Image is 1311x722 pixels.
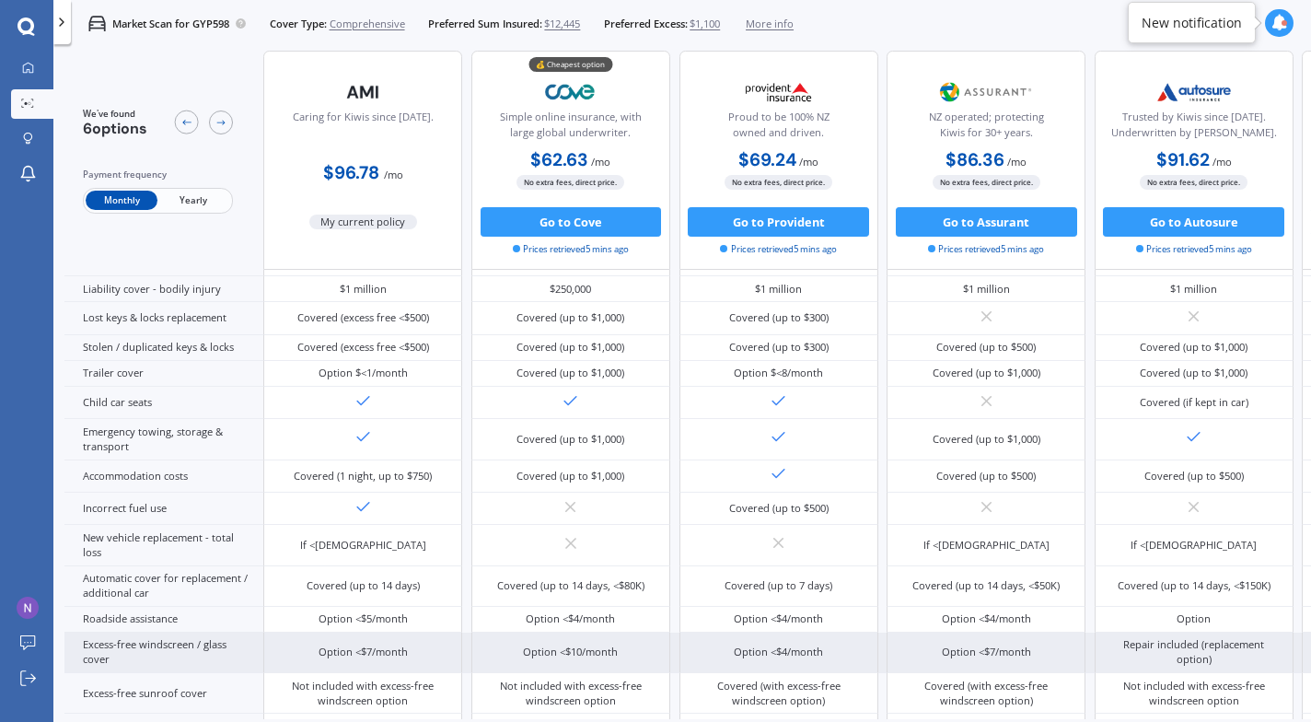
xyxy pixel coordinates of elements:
p: Market Scan for GYP598 [112,17,229,31]
b: $69.24 [738,148,796,171]
span: $1,100 [690,17,720,31]
div: Covered (up to $1,000) [516,340,624,355]
div: Covered (up to $500) [936,340,1036,355]
span: / mo [1212,155,1232,169]
div: Option <$4/month [734,645,823,659]
div: Excess-free windscreen / glass cover [64,633,263,673]
span: Preferred Excess: [604,17,688,31]
div: Option <$4/month [942,611,1031,626]
div: Option <$7/month [942,645,1031,659]
span: Prices retrieved 5 mins ago [513,243,629,256]
span: Prices retrieved 5 mins ago [928,243,1044,256]
div: Automatic cover for replacement / additional car [64,566,263,607]
div: Covered (with excess-free windscreen option) [898,679,1074,708]
span: / mo [384,168,403,181]
span: Prices retrieved 5 mins ago [720,243,836,256]
div: Payment frequency [83,168,233,182]
div: $1 million [1170,282,1217,297]
div: Proud to be 100% NZ owned and driven. [691,110,864,146]
div: Covered (up to 7 days) [725,578,832,593]
button: Go to Cove [481,207,662,237]
div: $1 million [755,282,802,297]
div: Option <$5/month [319,611,408,626]
b: $96.78 [323,161,379,184]
div: Option $<1/month [319,366,408,380]
div: Accommodation costs [64,460,263,493]
div: Covered (up to $1,000) [933,366,1040,380]
div: $250,000 [550,282,591,297]
div: Covered (up to $300) [729,340,829,355]
div: Simple online insurance, with large global underwriter. [484,110,657,146]
span: More info [746,17,794,31]
div: Covered (excess free <$500) [297,310,429,325]
span: Preferred Sum Insured: [428,17,542,31]
div: Option $<8/month [734,366,823,380]
span: No extra fees, direct price. [933,176,1040,190]
span: $12,445 [544,17,580,31]
b: $91.62 [1156,148,1210,171]
button: Go to Assurant [896,207,1077,237]
span: Yearly [157,192,229,211]
div: Covered (up to $1,000) [516,469,624,483]
div: Child car seats [64,387,263,419]
div: Covered (up to 14 days, <$80K) [497,578,644,593]
div: If <[DEMOGRAPHIC_DATA] [923,538,1050,553]
span: My current policy [309,215,418,229]
span: / mo [799,155,818,169]
div: Covered (up to $1,000) [516,432,624,447]
div: NZ operated; protecting Kiwis for 30+ years. [899,110,1073,146]
span: We've found [83,108,147,121]
span: No extra fees, direct price. [725,176,832,190]
div: Liability cover - bodily injury [64,276,263,302]
div: Covered (up to $500) [936,469,1036,483]
div: Covered (if kept in car) [1140,395,1248,410]
div: Covered (up to $1,000) [1140,340,1247,355]
div: Trusted by Kiwis since [DATE]. Underwritten by [PERSON_NAME]. [1108,110,1281,146]
span: Prices retrieved 5 mins ago [1136,243,1252,256]
span: Cover Type: [270,17,327,31]
div: If <[DEMOGRAPHIC_DATA] [300,538,426,553]
img: Assurant.png [937,74,1035,111]
div: Covered (with excess-free windscreen option) [690,679,867,708]
div: Covered (up to 14 days, <$150K) [1118,578,1270,593]
div: Not included with excess-free windscreen option [1106,679,1282,708]
div: Not included with excess-free windscreen option [482,679,659,708]
div: Covered (up to 14 days, <$50K) [912,578,1060,593]
div: Excess-free sunroof cover [64,673,263,714]
div: New vehicle replacement - total loss [64,525,263,565]
img: Autosure.webp [1145,74,1243,111]
div: Covered (up to 14 days) [307,578,420,593]
b: $86.36 [946,148,1004,171]
span: / mo [1007,155,1027,169]
img: AMI-text-1.webp [315,74,412,111]
div: Option <$4/month [734,611,823,626]
img: car.f15378c7a67c060ca3f3.svg [88,15,106,32]
div: Option <$7/month [319,645,408,659]
div: New notification [1142,14,1242,32]
div: Roadside assistance [64,607,263,633]
img: ACg8ocLasFLvya1g4slqR9Cylwljks5up9aMZ5ftR6Nr02zXUthIJw=s96-c [17,597,39,619]
div: Covered (1 night, up to $750) [294,469,432,483]
button: Go to Autosure [1103,207,1284,237]
span: No extra fees, direct price. [516,176,624,190]
div: Caring for Kiwis since [DATE]. [293,110,434,146]
div: Option [1177,611,1211,626]
span: 6 options [83,119,147,138]
div: Stolen / duplicated keys & locks [64,335,263,361]
div: Option <$10/month [523,645,618,659]
div: Covered (up to $1,000) [516,366,624,380]
div: Emergency towing, storage & transport [64,419,263,460]
span: No extra fees, direct price. [1140,176,1247,190]
div: Trailer cover [64,361,263,387]
div: Covered (up to $500) [729,501,829,516]
div: Repair included (replacement option) [1106,637,1282,667]
div: If <[DEMOGRAPHIC_DATA] [1131,538,1257,553]
div: Covered (up to $500) [1144,469,1244,483]
div: Covered (up to $1,000) [933,432,1040,447]
span: Monthly [86,192,157,211]
button: Go to Provident [688,207,869,237]
div: Lost keys & locks replacement [64,302,263,334]
div: Covered (excess free <$500) [297,340,429,355]
div: Not included with excess-free windscreen option [275,679,452,708]
div: Option <$4/month [526,611,615,626]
